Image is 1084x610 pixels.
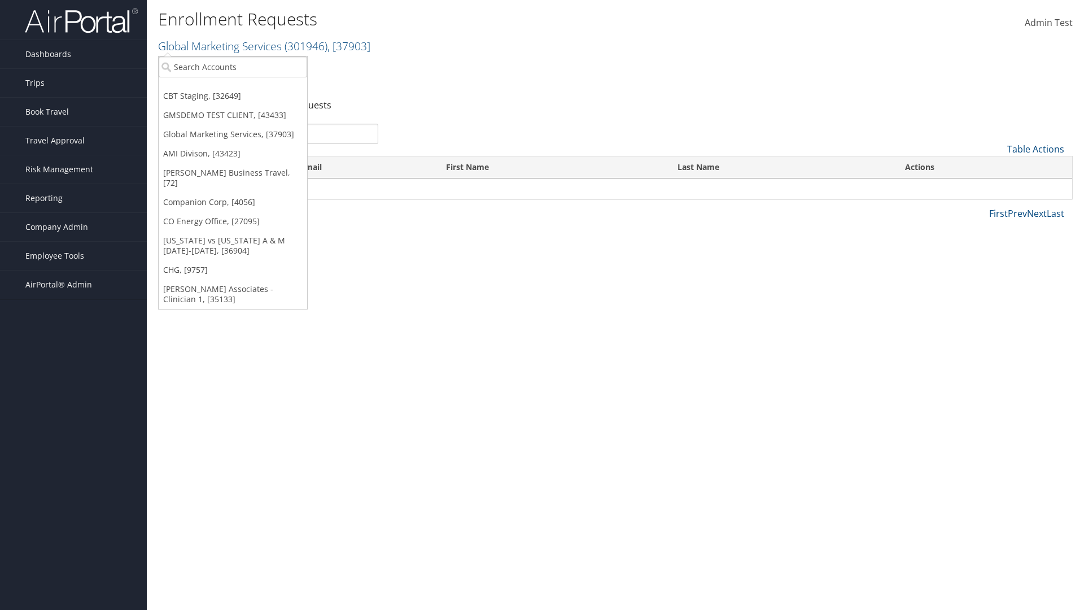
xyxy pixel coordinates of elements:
[1025,6,1073,41] a: Admin Test
[25,98,69,126] span: Book Travel
[1027,207,1047,220] a: Next
[159,231,307,260] a: [US_STATE] vs [US_STATE] A & M [DATE]-[DATE], [36904]
[25,242,84,270] span: Employee Tools
[25,213,88,241] span: Company Admin
[25,69,45,97] span: Trips
[159,125,307,144] a: Global Marketing Services, [37903]
[895,156,1072,178] th: Actions
[436,156,667,178] th: First Name: activate to sort column ascending
[159,260,307,280] a: CHG, [9757]
[290,156,436,178] th: Email: activate to sort column ascending
[159,212,307,231] a: CO Energy Office, [27095]
[159,106,307,125] a: GMSDEMO TEST CLIENT, [43433]
[159,193,307,212] a: Companion Corp, [4056]
[1025,16,1073,29] span: Admin Test
[159,280,307,309] a: [PERSON_NAME] Associates - Clinician 1, [35133]
[159,163,307,193] a: [PERSON_NAME] Business Travel, [72]
[25,271,92,299] span: AirPortal® Admin
[1047,207,1064,220] a: Last
[159,86,307,106] a: CBT Staging, [32649]
[159,56,307,77] input: Search Accounts
[159,178,1072,199] td: No pending requests available
[25,127,85,155] span: Travel Approval
[25,155,93,184] span: Risk Management
[327,38,370,54] span: , [ 37903 ]
[158,38,370,54] a: Global Marketing Services
[989,207,1008,220] a: First
[159,144,307,163] a: AMI Divison, [43423]
[25,7,138,34] img: airportal-logo.png
[1007,143,1064,155] a: Table Actions
[158,7,768,31] h1: Enrollment Requests
[25,40,71,68] span: Dashboards
[25,184,63,212] span: Reporting
[667,156,895,178] th: Last Name: activate to sort column ascending
[285,38,327,54] span: ( 301946 )
[1008,207,1027,220] a: Prev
